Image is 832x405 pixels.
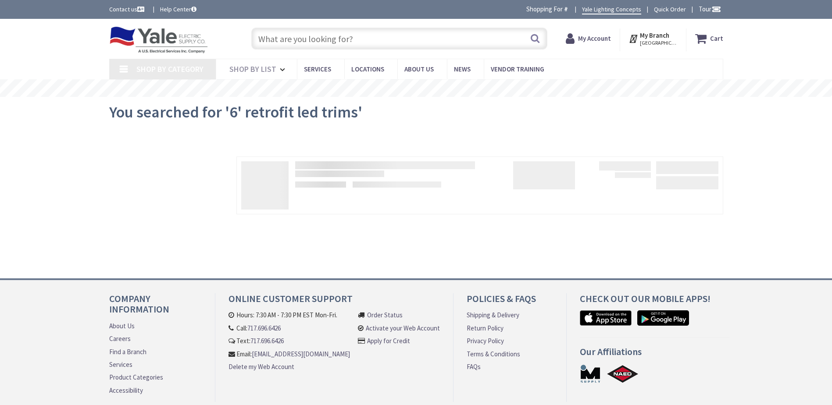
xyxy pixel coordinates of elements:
span: Services [304,65,331,73]
strong: Cart [710,31,723,46]
a: Terms & Conditions [467,349,520,359]
span: Shop By List [229,64,276,74]
a: Yale Lighting Concepts [582,5,641,14]
li: Email: [229,349,350,359]
span: About Us [404,65,434,73]
li: Text: [229,336,350,345]
a: Activate your Web Account [366,323,440,333]
strong: My Branch [640,31,669,39]
a: Delete my Web Account [229,362,294,371]
h4: Online Customer Support [229,293,440,310]
span: Vendor Training [491,65,544,73]
a: [EMAIL_ADDRESS][DOMAIN_NAME] [252,349,350,359]
a: Cart [695,31,723,46]
a: Contact us [109,5,146,14]
a: Shipping & Delivery [467,310,519,320]
span: Tour [699,5,721,13]
span: You searched for '6' retrofit led trims' [109,102,362,122]
span: Shopping For [526,5,563,13]
a: Careers [109,334,131,343]
img: Yale Electric Supply Co. [109,26,208,53]
a: Apply for Credit [367,336,410,345]
a: 717.696.6426 [250,336,284,345]
h4: Our Affiliations [580,346,730,363]
li: Call: [229,323,350,333]
a: Accessibility [109,386,143,395]
a: Privacy Policy [467,336,504,345]
a: MSUPPLY [580,364,601,384]
input: What are you looking for? [251,28,547,50]
span: News [454,65,471,73]
a: Order Status [367,310,403,320]
span: [GEOGRAPHIC_DATA], [GEOGRAPHIC_DATA] [640,39,677,46]
a: Services [109,360,132,369]
a: Product Categories [109,373,163,382]
span: Locations [351,65,384,73]
a: My Account [566,31,611,46]
strong: My Account [578,34,611,43]
strong: # [564,5,568,13]
a: Quick Order [654,5,686,14]
h4: Check out Our Mobile Apps! [580,293,730,310]
a: About Us [109,321,135,330]
a: Return Policy [467,323,503,333]
li: Hours: 7:30 AM - 7:30 PM EST Mon-Fri. [229,310,350,320]
span: Shop By Category [136,64,204,74]
a: Find a Branch [109,347,146,356]
a: FAQs [467,362,481,371]
a: Help Center [160,5,196,14]
h4: Company Information [109,293,202,321]
h4: Policies & FAQs [467,293,553,310]
div: My Branch [GEOGRAPHIC_DATA], [GEOGRAPHIC_DATA] [628,31,677,46]
a: 717.696.6426 [247,323,281,333]
a: NAED [607,364,639,384]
